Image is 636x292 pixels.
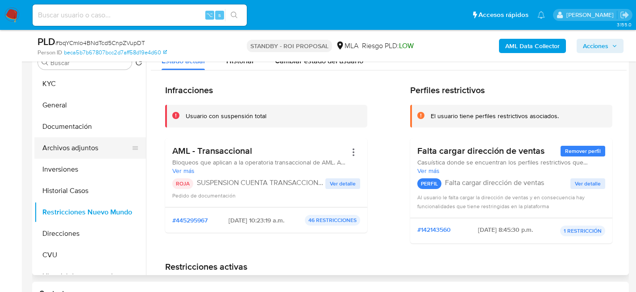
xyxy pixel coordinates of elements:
[583,39,608,53] span: Acciones
[499,39,566,53] button: AML Data Collector
[34,180,146,202] button: Historial Casos
[37,49,62,57] b: Person ID
[617,21,632,28] span: 3.155.0
[34,266,146,287] button: Historial de conversaciones
[50,59,128,67] input: Buscar
[34,116,146,137] button: Documentación
[362,41,414,51] span: Riesgo PLD:
[218,11,221,19] span: s
[55,38,145,47] span: # bqYCmIo4BNdTcd5CnpZVupDT
[34,95,146,116] button: General
[34,159,146,180] button: Inversiones
[577,39,624,53] button: Acciones
[34,244,146,266] button: CVU
[34,73,146,95] button: KYC
[478,10,528,20] span: Accesos rápidos
[620,10,629,20] a: Salir
[505,39,560,53] b: AML Data Collector
[42,59,49,66] button: Buscar
[33,9,247,21] input: Buscar usuario o caso...
[399,41,414,51] span: LOW
[34,202,146,223] button: Restricciones Nuevo Mundo
[34,137,139,159] button: Archivos adjuntos
[336,41,358,51] div: MLA
[135,59,142,69] button: Volver al orden por defecto
[64,49,167,57] a: beca5b7b67807bcc2d7aff58d19e4d60
[225,9,243,21] button: search-icon
[537,11,545,19] a: Notificaciones
[206,11,213,19] span: ⌥
[37,34,55,49] b: PLD
[34,223,146,244] button: Direcciones
[566,11,617,19] p: facundo.marin@mercadolibre.com
[247,40,332,52] p: STANDBY - ROI PROPOSAL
